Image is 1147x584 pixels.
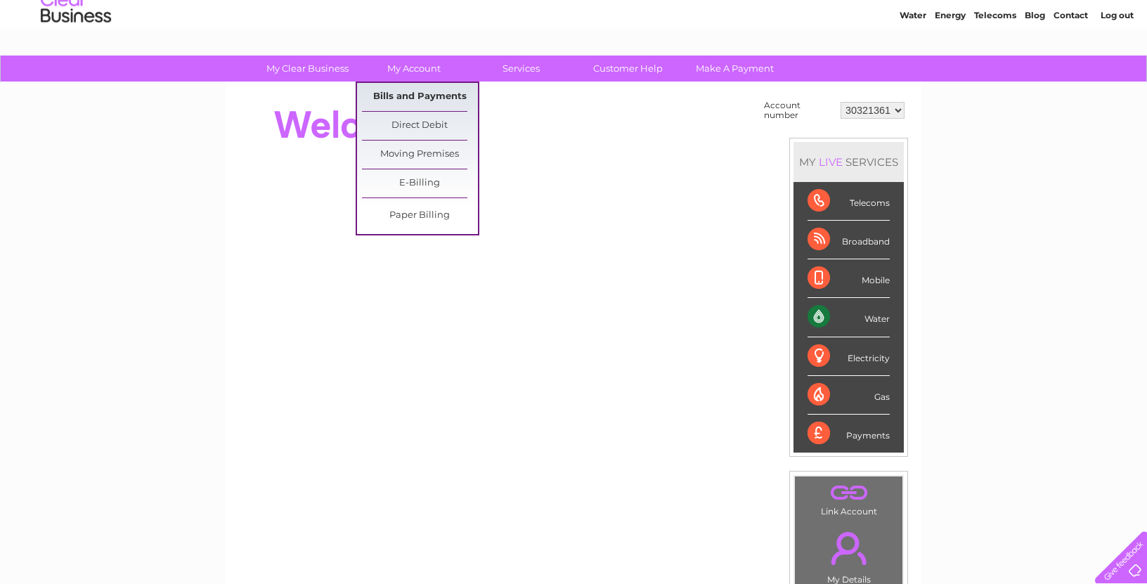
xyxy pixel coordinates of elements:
[1054,60,1088,70] a: Contact
[808,221,890,259] div: Broadband
[356,56,472,82] a: My Account
[40,37,112,79] img: logo.png
[242,8,907,68] div: Clear Business is a trading name of Verastar Limited (registered in [GEOGRAPHIC_DATA] No. 3667643...
[794,476,903,520] td: Link Account
[798,480,899,505] a: .
[935,60,966,70] a: Energy
[798,524,899,573] a: .
[570,56,686,82] a: Customer Help
[250,56,365,82] a: My Clear Business
[760,97,837,124] td: Account number
[463,56,579,82] a: Services
[808,182,890,221] div: Telecoms
[793,142,904,182] div: MY SERVICES
[816,155,845,169] div: LIVE
[362,202,478,230] a: Paper Billing
[362,141,478,169] a: Moving Premises
[808,415,890,453] div: Payments
[974,60,1016,70] a: Telecoms
[808,298,890,337] div: Water
[900,60,926,70] a: Water
[1101,60,1134,70] a: Log out
[677,56,793,82] a: Make A Payment
[1025,60,1045,70] a: Blog
[808,376,890,415] div: Gas
[808,337,890,376] div: Electricity
[362,83,478,111] a: Bills and Payments
[882,7,979,25] a: 0333 014 3131
[808,259,890,298] div: Mobile
[362,112,478,140] a: Direct Debit
[362,169,478,197] a: E-Billing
